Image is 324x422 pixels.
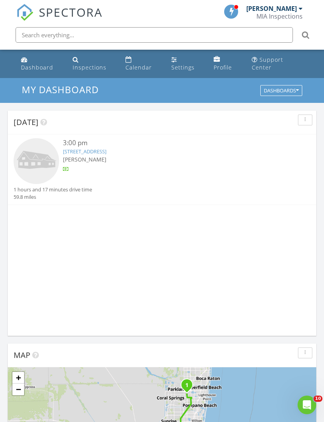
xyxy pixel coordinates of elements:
[63,138,286,148] div: 3:00 pm
[125,64,152,71] div: Calendar
[122,53,162,75] a: Calendar
[22,83,99,96] span: My Dashboard
[260,85,302,96] button: Dashboards
[171,64,195,71] div: Settings
[14,117,38,127] span: [DATE]
[14,186,92,193] div: 1 hours and 17 minutes drive time
[298,396,316,414] iframe: Intercom live chat
[314,396,322,402] span: 10
[252,56,283,71] div: Support Center
[18,53,63,75] a: Dashboard
[16,27,293,43] input: Search everything...
[63,148,106,155] a: [STREET_ADDRESS]
[16,4,33,21] img: The Best Home Inspection Software - Spectora
[14,138,59,184] img: house-placeholder-square-ca63347ab8c70e15b013bc22427d3df0f7f082c62ce06d78aee8ec4e70df452f.jpg
[70,53,116,75] a: Inspections
[39,4,103,20] span: SPECTORA
[214,64,232,71] div: Profile
[168,53,204,75] a: Settings
[185,383,188,388] i: 1
[21,64,53,71] div: Dashboard
[16,10,103,27] a: SPECTORA
[256,12,303,20] div: MIA Inspections
[12,372,24,384] a: Zoom in
[14,138,310,201] a: 3:00 pm [STREET_ADDRESS] [PERSON_NAME] 1 hours and 17 minutes drive time 59.8 miles
[264,88,299,94] div: Dashboards
[249,53,306,75] a: Support Center
[14,193,92,201] div: 59.8 miles
[12,384,24,395] a: Zoom out
[211,53,242,75] a: Profile
[14,350,30,360] span: Map
[246,5,297,12] div: [PERSON_NAME]
[63,156,106,163] span: [PERSON_NAME]
[187,385,192,389] div: 4664 Olympia Ct , Coconut Creek, FL 33073
[73,64,106,71] div: Inspections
